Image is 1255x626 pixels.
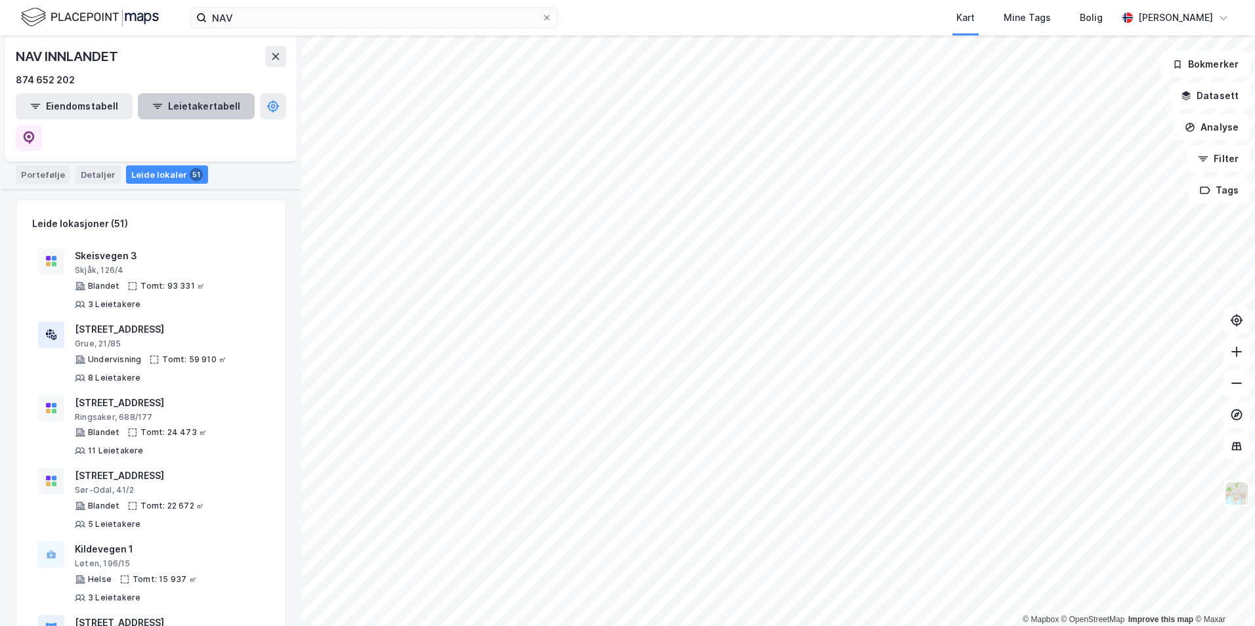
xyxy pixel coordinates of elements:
[16,72,75,88] div: 874 652 202
[83,430,94,440] button: Start recording
[16,165,70,184] div: Portefølje
[11,75,215,162] div: Hei og velkommen til Newsec Maps, [PERSON_NAME]Om det er du lurer på så er det bare å ta kontakt ...
[1061,615,1125,624] a: OpenStreetMap
[75,395,264,411] div: [STREET_ADDRESS]
[88,299,140,310] div: 3 Leietakere
[1187,146,1250,172] button: Filter
[75,165,121,184] div: Detaljer
[956,10,975,26] div: Kart
[88,281,119,291] div: Blandet
[41,430,52,440] button: Gif picker
[162,354,226,365] div: Tomt: 59 910 ㎡
[1080,10,1103,26] div: Bolig
[88,501,119,511] div: Blandet
[1189,177,1250,203] button: Tags
[21,115,205,154] div: Om det er du lurer på så er det bare å ta kontakt her. [DEMOGRAPHIC_DATA] fornøyelse!
[88,373,140,383] div: 8 Leietakere
[75,558,264,569] div: Løten, 196/15
[140,281,205,291] div: Tomt: 93 331 ㎡
[205,5,230,30] button: Home
[75,541,264,557] div: Kildevegen 1
[88,593,140,603] div: 3 Leietakere
[140,427,207,438] div: Tomt: 24 473 ㎡
[1161,51,1250,77] button: Bokmerker
[133,574,197,585] div: Tomt: 15 937 ㎡
[190,168,203,181] div: 51
[21,83,205,109] div: Hei og velkommen til Newsec Maps, [PERSON_NAME]
[88,354,141,365] div: Undervisning
[140,501,204,511] div: Tomt: 22 672 ㎡
[1174,114,1250,140] button: Analyse
[75,339,264,349] div: Grue, 21/85
[1224,481,1249,506] img: Z
[32,216,128,232] div: Leide lokasjoner (51)
[88,519,140,530] div: 5 Leietakere
[1128,615,1193,624] a: Improve this map
[21,165,83,173] div: Simen • 2h ago
[207,8,542,28] input: Søk på adresse, matrikkel, gårdeiere, leietakere eller personer
[75,485,264,495] div: Sør-Odal, 41/2
[1170,83,1250,109] button: Datasett
[75,265,264,276] div: Skjåk, 126/4
[88,427,119,438] div: Blandet
[16,46,120,67] div: NAV INNLANDET
[88,574,112,585] div: Helse
[126,165,208,184] div: Leide lokaler
[75,412,264,423] div: Ringsaker, 688/177
[1189,563,1255,626] iframe: Chat Widget
[138,93,255,119] button: Leietakertabell
[230,5,254,29] div: Close
[1004,10,1051,26] div: Mine Tags
[75,322,264,337] div: [STREET_ADDRESS]
[62,430,73,440] button: Upload attachment
[1023,615,1059,624] a: Mapbox
[75,248,264,264] div: Skeisvegen 3
[225,425,246,446] button: Send a message…
[1138,10,1213,26] div: [PERSON_NAME]
[88,446,144,456] div: 11 Leietakere
[64,16,143,30] p: Active over [DATE]
[11,402,251,425] textarea: Message…
[21,6,159,29] img: logo.f888ab2527a4732fd821a326f86c7f29.svg
[75,468,264,484] div: [STREET_ADDRESS]
[64,7,96,16] h1: Simen
[11,75,252,191] div: Simen says…
[20,430,31,440] button: Emoji picker
[16,93,133,119] button: Eiendomstabell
